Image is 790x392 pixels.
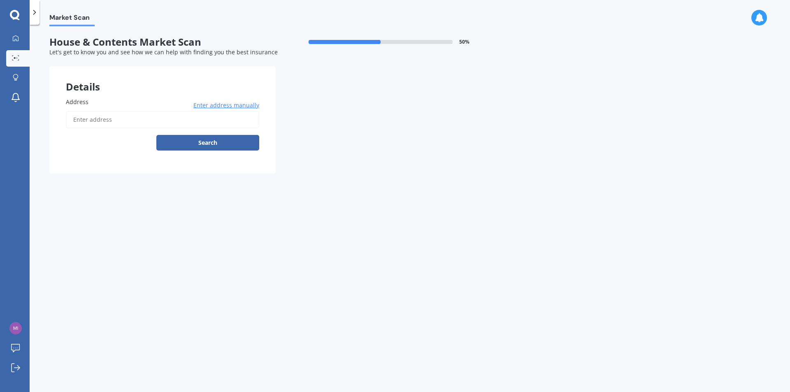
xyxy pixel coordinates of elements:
[66,98,88,106] span: Address
[49,66,276,91] div: Details
[66,111,259,128] input: Enter address
[49,48,278,56] span: Let's get to know you and see how we can help with finding you the best insurance
[49,36,276,48] span: House & Contents Market Scan
[193,101,259,109] span: Enter address manually
[459,39,469,45] span: 50 %
[156,135,259,151] button: Search
[49,14,95,25] span: Market Scan
[9,322,22,334] img: 252677cf7a9d0ebff71ec2951ff9bb0c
